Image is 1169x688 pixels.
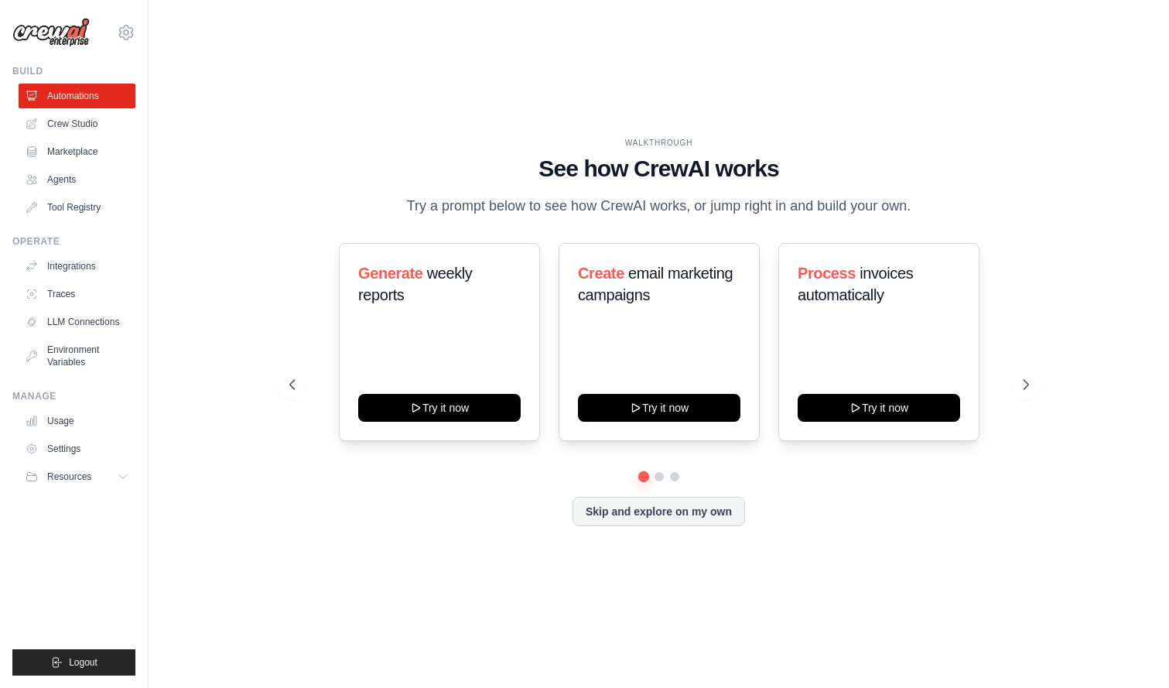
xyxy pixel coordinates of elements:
[19,111,135,136] a: Crew Studio
[12,65,135,77] div: Build
[19,195,135,220] a: Tool Registry
[358,265,472,303] span: weekly reports
[798,265,913,303] span: invoices automatically
[19,254,135,279] a: Integrations
[578,265,733,303] span: email marketing campaigns
[12,649,135,676] button: Logout
[578,265,624,282] span: Create
[19,436,135,461] a: Settings
[69,656,97,669] span: Logout
[289,155,1029,183] h1: See how CrewAI works
[798,265,856,282] span: Process
[19,409,135,433] a: Usage
[19,282,135,306] a: Traces
[19,310,135,334] a: LLM Connections
[399,195,919,217] p: Try a prompt below to see how CrewAI works, or jump right in and build your own.
[12,18,90,47] img: Logo
[19,84,135,108] a: Automations
[12,235,135,248] div: Operate
[1092,614,1169,688] iframe: Chat Widget
[798,394,960,422] button: Try it now
[47,471,91,483] span: Resources
[19,464,135,489] button: Resources
[19,167,135,192] a: Agents
[289,137,1029,149] div: WALKTHROUGH
[19,139,135,164] a: Marketplace
[578,394,740,422] button: Try it now
[19,337,135,375] a: Environment Variables
[12,390,135,402] div: Manage
[573,497,745,526] button: Skip and explore on my own
[358,394,521,422] button: Try it now
[358,265,423,282] span: Generate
